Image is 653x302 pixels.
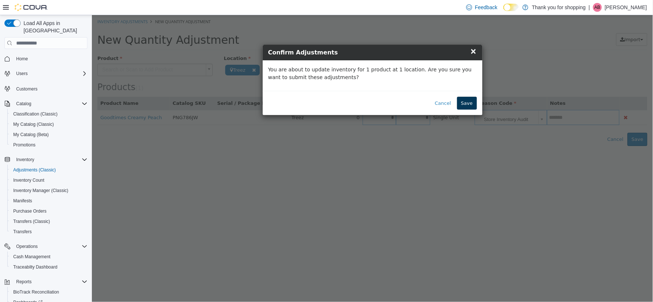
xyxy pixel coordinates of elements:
[13,121,54,127] span: My Catalog (Classic)
[13,99,34,108] button: Catalog
[503,4,519,11] input: Dark Mode
[7,227,90,237] button: Transfers
[15,4,48,11] img: Cova
[13,277,35,286] button: Reports
[593,3,602,12] div: Ariana Brown
[10,217,53,226] a: Transfers (Classic)
[13,84,87,93] span: Customers
[7,119,90,129] button: My Catalog (Classic)
[7,175,90,185] button: Inventory Count
[10,186,71,195] a: Inventory Manager (Classic)
[589,3,590,12] p: |
[10,196,35,205] a: Manifests
[10,120,57,129] a: My Catalog (Classic)
[16,244,38,249] span: Operations
[10,176,87,185] span: Inventory Count
[10,166,59,174] a: Adjustments (Classic)
[1,83,90,94] button: Customers
[1,241,90,252] button: Operations
[13,277,87,286] span: Reports
[13,142,36,148] span: Promotions
[7,165,90,175] button: Adjustments (Classic)
[10,217,87,226] span: Transfers (Classic)
[13,198,32,204] span: Manifests
[13,289,59,295] span: BioTrack Reconciliation
[16,71,28,77] span: Users
[13,229,32,235] span: Transfers
[1,53,90,64] button: Home
[21,19,87,34] span: Load All Apps in [GEOGRAPHIC_DATA]
[13,69,87,78] span: Users
[16,279,32,285] span: Reports
[10,252,53,261] a: Cash Management
[1,99,90,109] button: Catalog
[13,177,44,183] span: Inventory Count
[339,82,363,95] button: Cancel
[475,4,498,11] span: Feedback
[10,252,87,261] span: Cash Management
[13,155,37,164] button: Inventory
[176,33,385,42] h4: Confirm Adjustments
[10,186,87,195] span: Inventory Manager (Classic)
[10,141,39,149] a: Promotions
[13,188,68,193] span: Inventory Manager (Classic)
[13,242,41,251] button: Operations
[13,54,31,63] a: Home
[1,277,90,287] button: Reports
[13,69,31,78] button: Users
[10,120,87,129] span: My Catalog (Classic)
[13,155,87,164] span: Inventory
[7,129,90,140] button: My Catalog (Beta)
[595,3,600,12] span: AB
[378,32,385,40] span: ×
[1,154,90,165] button: Inventory
[13,167,56,173] span: Adjustments (Classic)
[10,110,61,118] a: Classification (Classic)
[7,109,90,119] button: Classification (Classic)
[10,196,87,205] span: Manifests
[10,176,47,185] a: Inventory Count
[10,207,87,216] span: Purchase Orders
[7,216,90,227] button: Transfers (Classic)
[605,3,647,12] p: [PERSON_NAME]
[16,56,28,62] span: Home
[10,288,62,296] a: BioTrack Reconciliation
[10,288,87,296] span: BioTrack Reconciliation
[7,262,90,272] button: Traceabilty Dashboard
[13,208,47,214] span: Purchase Orders
[7,196,90,206] button: Manifests
[365,82,385,95] button: Save
[10,207,50,216] a: Purchase Orders
[10,130,52,139] a: My Catalog (Beta)
[13,242,87,251] span: Operations
[10,263,87,271] span: Traceabilty Dashboard
[7,287,90,297] button: BioTrack Reconciliation
[10,141,87,149] span: Promotions
[7,140,90,150] button: Promotions
[10,263,60,271] a: Traceabilty Dashboard
[7,252,90,262] button: Cash Management
[13,132,49,138] span: My Catalog (Beta)
[10,130,87,139] span: My Catalog (Beta)
[13,99,87,108] span: Catalog
[10,110,87,118] span: Classification (Classic)
[13,111,58,117] span: Classification (Classic)
[532,3,586,12] p: Thank you for shopping
[16,101,31,107] span: Catalog
[1,68,90,79] button: Users
[13,85,40,93] a: Customers
[13,254,50,260] span: Cash Management
[176,51,385,66] p: You are about to update inventory for 1 product at 1 location. Are you sure you want to submit th...
[13,54,87,63] span: Home
[13,264,57,270] span: Traceabilty Dashboard
[10,227,87,236] span: Transfers
[16,86,37,92] span: Customers
[13,218,50,224] span: Transfers (Classic)
[10,166,87,174] span: Adjustments (Classic)
[10,227,35,236] a: Transfers
[7,206,90,216] button: Purchase Orders
[7,185,90,196] button: Inventory Manager (Classic)
[16,157,34,163] span: Inventory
